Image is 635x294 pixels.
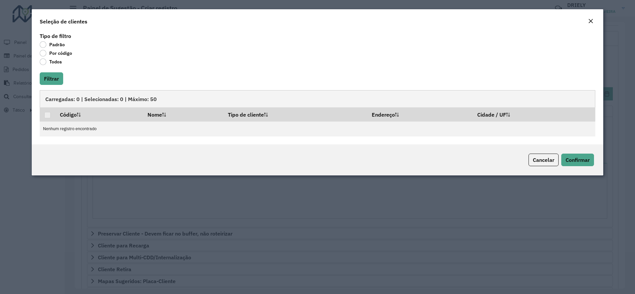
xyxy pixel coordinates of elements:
[143,107,224,121] th: Nome
[367,107,473,121] th: Endereço
[224,107,367,121] th: Tipo de cliente
[40,41,65,48] label: Padrão
[561,154,594,166] button: Confirmar
[40,18,87,25] h4: Seleção de clientes
[40,58,62,65] label: Todos
[40,72,63,85] button: Filtrar
[586,17,595,26] button: Close
[40,50,72,56] label: Por código
[473,107,595,121] th: Cidade / UF
[529,154,559,166] button: Cancelar
[566,157,590,163] span: Confirmar
[533,157,554,163] span: Cancelar
[40,90,595,107] div: Carregadas: 0 | Selecionadas: 0 | Máximo: 50
[55,107,143,121] th: Código
[40,122,595,136] td: Nenhum registro encontrado
[40,32,71,40] label: Tipo de filtro
[588,18,593,24] em: Fechar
